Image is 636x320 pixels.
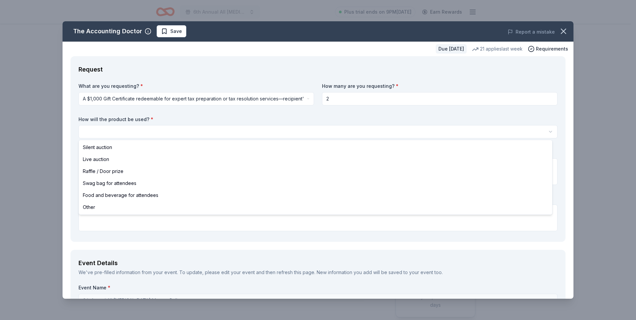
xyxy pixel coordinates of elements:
span: Live auction [83,155,109,163]
span: Other [83,203,95,211]
span: Raffle / Door prize [83,167,123,175]
span: Swag bag for attendees [83,179,136,187]
span: Food and beverage for attendees [83,191,158,199]
span: Silent auction [83,143,112,151]
span: 6th Annual All [MEDICAL_DATA] Matters Ball [193,8,246,16]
